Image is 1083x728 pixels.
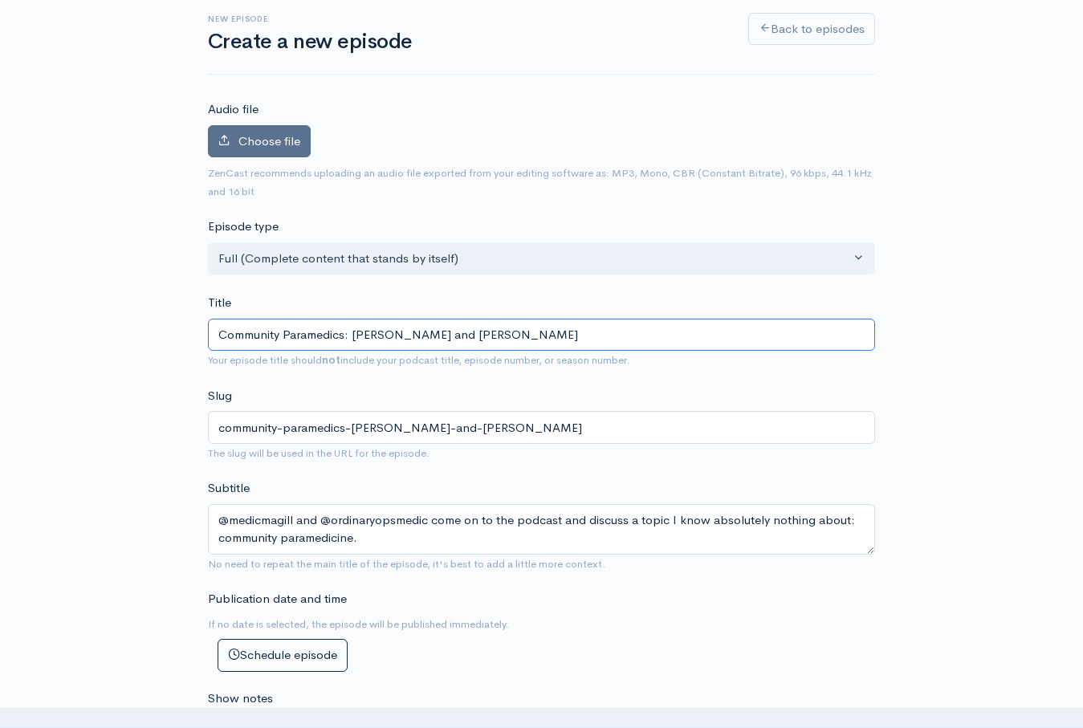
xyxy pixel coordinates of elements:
[218,639,348,672] button: Schedule episode
[208,294,231,312] label: Title
[208,557,605,571] small: No need to repeat the main title of the episode, it's best to add a little more context.
[208,31,729,54] h1: Create a new episode
[208,218,279,236] label: Episode type
[208,387,232,405] label: Slug
[208,590,347,608] label: Publication date and time
[208,411,875,444] input: title-of-episode
[208,166,872,198] small: ZenCast recommends uploading an audio file exported from your editing software as: MP3, Mono, CBR...
[208,479,250,498] label: Subtitle
[208,617,509,631] small: If no date is selected, the episode will be published immediately.
[208,242,875,275] button: Full (Complete content that stands by itself)
[238,133,300,148] span: Choose file
[208,100,259,119] label: Audio file
[208,319,875,352] input: What is the episode's title?
[208,689,273,708] label: Show notes
[208,14,729,23] h6: New episode
[322,353,340,367] strong: not
[748,13,875,46] a: Back to episodes
[208,446,430,460] small: The slug will be used in the URL for the episode.
[208,353,630,367] small: Your episode title should include your podcast title, episode number, or season number.
[218,250,850,268] div: Full (Complete content that stands by itself)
